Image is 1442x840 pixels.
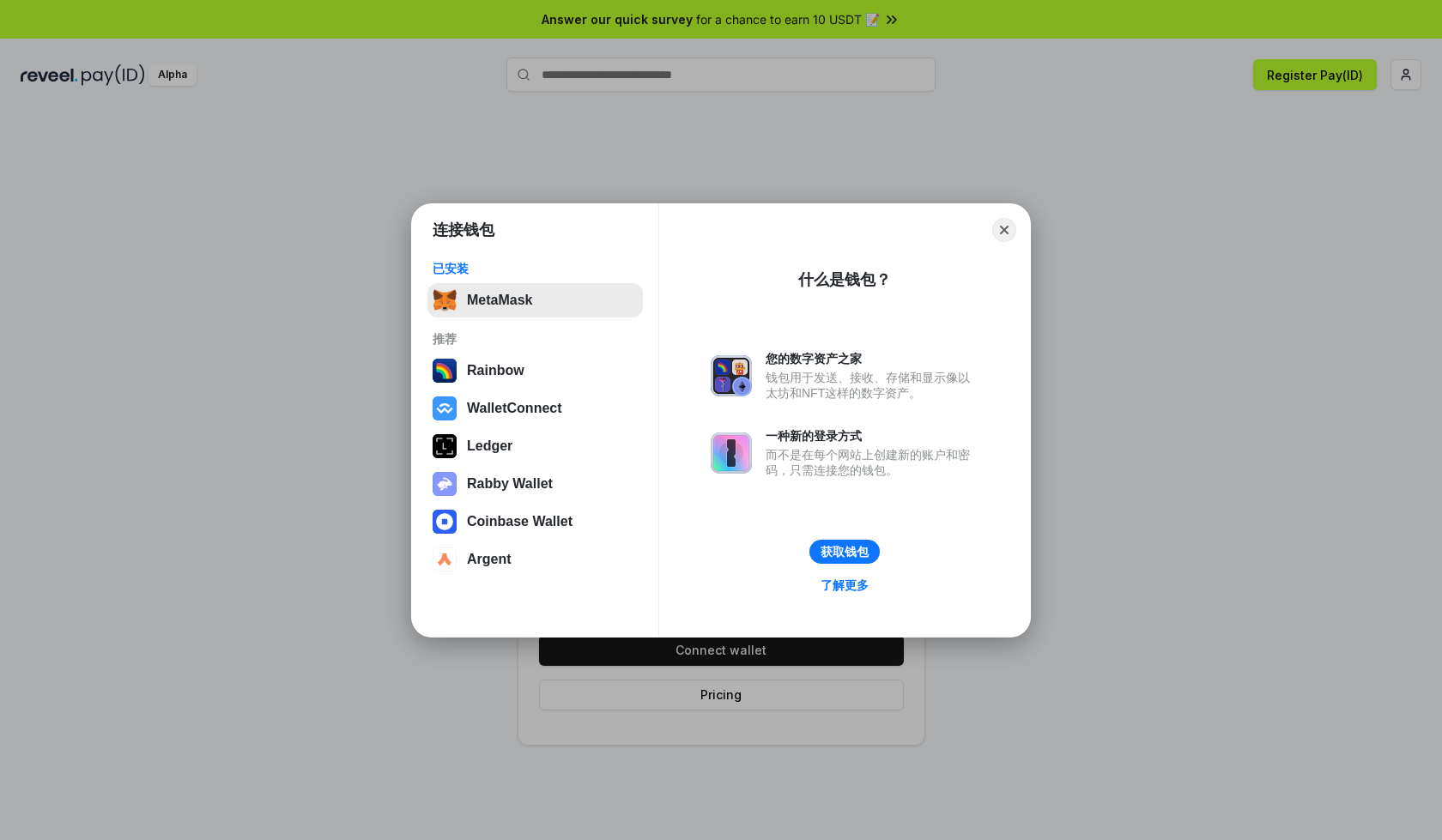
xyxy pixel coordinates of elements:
[711,355,752,396] img: svg+xml,%3Csvg%20xmlns%3D%22http%3A%2F%2Fwww.w3.org%2F2000%2Fsvg%22%20fill%3D%22none%22%20viewBox...
[433,396,457,420] img: svg+xml,%3Csvg%20width%3D%2228%22%20height%3D%2228%22%20viewBox%3D%220%200%2028%2028%22%20fill%3D...
[427,391,643,426] button: WalletConnect
[766,428,978,444] div: 一种新的登录方式
[821,577,869,593] div: 了解更多
[433,359,457,383] img: svg+xml,%3Csvg%20width%3D%22120%22%20height%3D%22120%22%20viewBox%3D%220%200%20120%20120%22%20fil...
[821,544,869,559] div: 获取钱包
[433,510,457,534] img: svg+xml,%3Csvg%20width%3D%2228%22%20height%3D%2228%22%20viewBox%3D%220%200%2028%2028%22%20fill%3D...
[433,288,457,312] img: svg+xml,%3Csvg%20fill%3D%22none%22%20height%3D%2233%22%20viewBox%3D%220%200%2035%2033%22%20width%...
[467,293,532,308] div: MetaMask
[433,472,457,496] img: svg+xml,%3Csvg%20xmlns%3D%22http%3A%2F%2Fwww.w3.org%2F2000%2Fsvg%22%20fill%3D%22none%22%20viewBox...
[810,574,879,596] a: 了解更多
[433,547,457,571] img: svg+xml,%3Csvg%20width%3D%2228%22%20height%3D%2228%22%20viewBox%3D%220%200%2028%2028%22%20fill%3D...
[433,261,638,276] div: 已安装
[711,432,752,474] img: svg+xml,%3Csvg%20xmlns%3D%22http%3A%2F%2Fwww.w3.org%2F2000%2Fsvg%22%20fill%3D%22none%22%20viewBox...
[467,476,553,492] div: Rabby Wallet
[467,514,573,529] div: Coinbase Wallet
[467,552,512,567] div: Argent
[809,540,880,564] button: 获取钱包
[427,429,643,463] button: Ledger
[427,505,643,539] button: Coinbase Wallet
[766,370,978,401] div: 钱包用于发送、接收、存储和显示像以太坊和NFT这样的数字资产。
[427,467,643,501] button: Rabby Wallet
[467,363,524,378] div: Rainbow
[427,283,643,317] button: MetaMask
[992,218,1016,242] button: Close
[433,220,494,240] h1: 连接钱包
[433,434,457,458] img: svg+xml,%3Csvg%20xmlns%3D%22http%3A%2F%2Fwww.w3.org%2F2000%2Fsvg%22%20width%3D%2228%22%20height%3...
[427,354,643,388] button: Rainbow
[766,351,978,366] div: 您的数字资产之家
[467,401,562,416] div: WalletConnect
[427,542,643,577] button: Argent
[433,331,638,347] div: 推荐
[798,269,891,290] div: 什么是钱包？
[766,447,978,478] div: 而不是在每个网站上创建新的账户和密码，只需连接您的钱包。
[467,438,512,454] div: Ledger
